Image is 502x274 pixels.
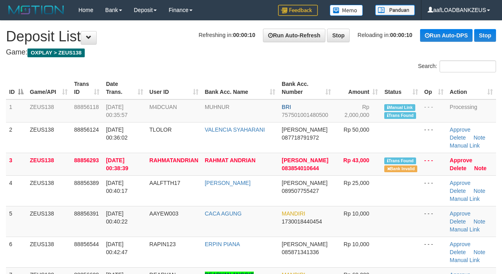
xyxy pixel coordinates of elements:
[74,157,99,163] span: 88856293
[6,77,27,99] th: ID: activate to sort column descending
[150,157,198,163] span: RAHMATANDRIAN
[440,60,496,72] input: Search:
[106,104,128,118] span: [DATE] 00:35:57
[450,142,480,149] a: Manual Link
[473,249,485,255] a: Note
[205,210,242,217] a: CACA AGUNG
[421,175,447,206] td: - - -
[343,157,369,163] span: Rp 43,000
[450,241,471,247] a: Approve
[205,126,265,133] a: VALENCIA SYAHARANI
[6,49,496,56] h4: Game:
[106,180,128,194] span: [DATE] 00:40:17
[450,226,480,233] a: Manual Link
[282,180,327,186] span: [PERSON_NAME]
[27,49,85,57] span: OXPLAY > ZEUS138
[6,4,66,16] img: MOTION_logo.png
[106,210,128,225] span: [DATE] 00:40:22
[205,157,256,163] a: RAHMAT ANDRIAN
[27,153,71,175] td: ZEUS138
[330,5,363,16] img: Button%20Memo.svg
[282,134,319,141] span: Copy 087718791972 to clipboard
[450,165,467,171] a: Delete
[381,77,421,99] th: Status: activate to sort column ascending
[282,165,319,171] span: Copy 083854010644 to clipboard
[27,237,71,267] td: ZEUS138
[6,99,27,122] td: 1
[384,165,417,172] span: Bank is not match
[418,60,496,72] label: Search:
[278,5,318,16] img: Feedback.jpg
[474,29,496,42] a: Stop
[334,77,381,99] th: Amount: activate to sort column ascending
[233,32,255,38] strong: 00:00:10
[375,5,415,16] img: panduan.png
[6,122,27,153] td: 2
[282,157,328,163] span: [PERSON_NAME]
[450,180,471,186] a: Approve
[74,104,99,110] span: 88856118
[27,77,71,99] th: Game/API: activate to sort column ascending
[473,218,485,225] a: Note
[450,249,466,255] a: Delete
[327,29,350,42] a: Stop
[106,157,128,171] span: [DATE] 00:38:39
[474,165,486,171] a: Note
[103,77,146,99] th: Date Trans.: activate to sort column ascending
[106,241,128,255] span: [DATE] 00:42:47
[473,188,485,194] a: Note
[450,210,471,217] a: Approve
[473,134,485,141] a: Note
[6,206,27,237] td: 5
[421,206,447,237] td: - - -
[450,126,471,133] a: Approve
[450,257,480,263] a: Manual Link
[421,153,447,175] td: - - -
[421,122,447,153] td: - - -
[420,29,473,42] a: Run Auto-DPS
[27,122,71,153] td: ZEUS138
[150,210,179,217] span: AAYEW003
[282,104,291,110] span: BRI
[74,180,99,186] span: 88856389
[421,237,447,267] td: - - -
[344,210,370,217] span: Rp 10,000
[450,188,466,194] a: Delete
[27,175,71,206] td: ZEUS138
[74,210,99,217] span: 88856391
[205,104,230,110] a: MUHNUR
[384,157,416,164] span: Similar transaction found
[384,104,415,111] span: Manually Linked
[71,77,103,99] th: Trans ID: activate to sort column ascending
[450,157,473,163] a: Approve
[344,241,370,247] span: Rp 10,000
[74,241,99,247] span: 88856544
[150,180,181,186] span: AALFTTH17
[106,126,128,141] span: [DATE] 00:36:02
[74,126,99,133] span: 88856124
[282,188,319,194] span: Copy 089507755427 to clipboard
[150,104,177,110] span: M4DCUAN
[6,153,27,175] td: 3
[450,134,466,141] a: Delete
[447,77,496,99] th: Action: activate to sort column ascending
[146,77,202,99] th: User ID: activate to sort column ascending
[27,99,71,122] td: ZEUS138
[150,126,172,133] span: TLOLOR
[6,175,27,206] td: 4
[27,206,71,237] td: ZEUS138
[384,112,416,119] span: Similar transaction found
[6,237,27,267] td: 6
[450,218,466,225] a: Delete
[282,249,319,255] span: Copy 085871341336 to clipboard
[421,99,447,122] td: - - -
[447,99,496,122] td: Processing
[390,32,412,38] strong: 00:00:10
[198,32,255,38] span: Refreshing in:
[282,112,328,118] span: Copy 757501001480500 to clipboard
[282,126,327,133] span: [PERSON_NAME]
[6,29,496,45] h1: Deposit List
[421,77,447,99] th: Op: activate to sort column ascending
[344,104,369,118] span: Rp 2,000,000
[344,126,370,133] span: Rp 50,000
